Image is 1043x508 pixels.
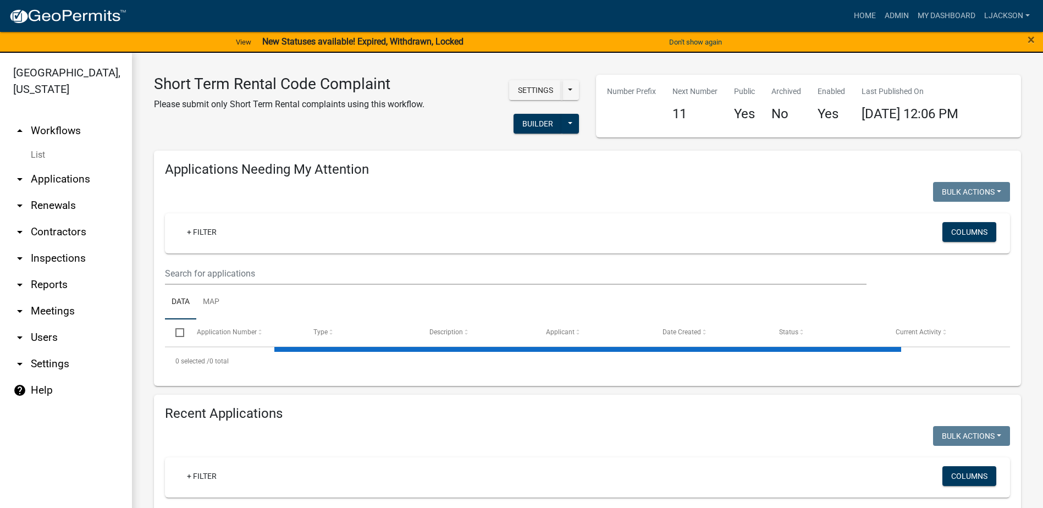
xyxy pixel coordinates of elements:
[933,182,1010,202] button: Bulk Actions
[13,305,26,318] i: arrow_drop_down
[165,319,186,346] datatable-header-cell: Select
[178,466,225,486] a: + Filter
[13,124,26,137] i: arrow_drop_up
[652,319,769,346] datatable-header-cell: Date Created
[165,406,1010,422] h4: Recent Applications
[1028,32,1035,47] span: ×
[672,106,718,122] h4: 11
[197,328,257,336] span: Application Number
[779,328,798,336] span: Status
[165,262,867,285] input: Search for applications
[165,162,1010,178] h4: Applications Needing My Attention
[186,319,302,346] datatable-header-cell: Application Number
[178,222,225,242] a: + Filter
[514,114,562,134] button: Builder
[880,5,913,26] a: Admin
[509,80,562,100] button: Settings
[942,222,996,242] button: Columns
[13,384,26,397] i: help
[13,357,26,371] i: arrow_drop_down
[546,328,575,336] span: Applicant
[165,347,1010,375] div: 0 total
[313,328,328,336] span: Type
[196,285,226,320] a: Map
[933,426,1010,446] button: Bulk Actions
[231,33,256,51] a: View
[663,328,701,336] span: Date Created
[302,319,419,346] datatable-header-cell: Type
[262,36,463,47] strong: New Statuses available! Expired, Withdrawn, Locked
[536,319,652,346] datatable-header-cell: Applicant
[862,86,958,97] p: Last Published On
[769,319,885,346] datatable-header-cell: Status
[734,106,755,122] h4: Yes
[419,319,536,346] datatable-header-cell: Description
[665,33,726,51] button: Don't show again
[13,199,26,212] i: arrow_drop_down
[885,319,1002,346] datatable-header-cell: Current Activity
[818,106,845,122] h4: Yes
[672,86,718,97] p: Next Number
[13,173,26,186] i: arrow_drop_down
[154,75,424,93] h3: Short Term Rental Code Complaint
[896,328,941,336] span: Current Activity
[13,225,26,239] i: arrow_drop_down
[942,466,996,486] button: Columns
[818,86,845,97] p: Enabled
[13,278,26,291] i: arrow_drop_down
[13,331,26,344] i: arrow_drop_down
[607,86,656,97] p: Number Prefix
[771,86,801,97] p: Archived
[154,98,424,111] p: Please submit only Short Term Rental complaints using this workflow.
[771,106,801,122] h4: No
[849,5,880,26] a: Home
[862,106,958,122] span: [DATE] 12:06 PM
[913,5,980,26] a: My Dashboard
[734,86,755,97] p: Public
[13,252,26,265] i: arrow_drop_down
[165,285,196,320] a: Data
[1028,33,1035,46] button: Close
[980,5,1034,26] a: ljackson
[429,328,463,336] span: Description
[175,357,209,365] span: 0 selected /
